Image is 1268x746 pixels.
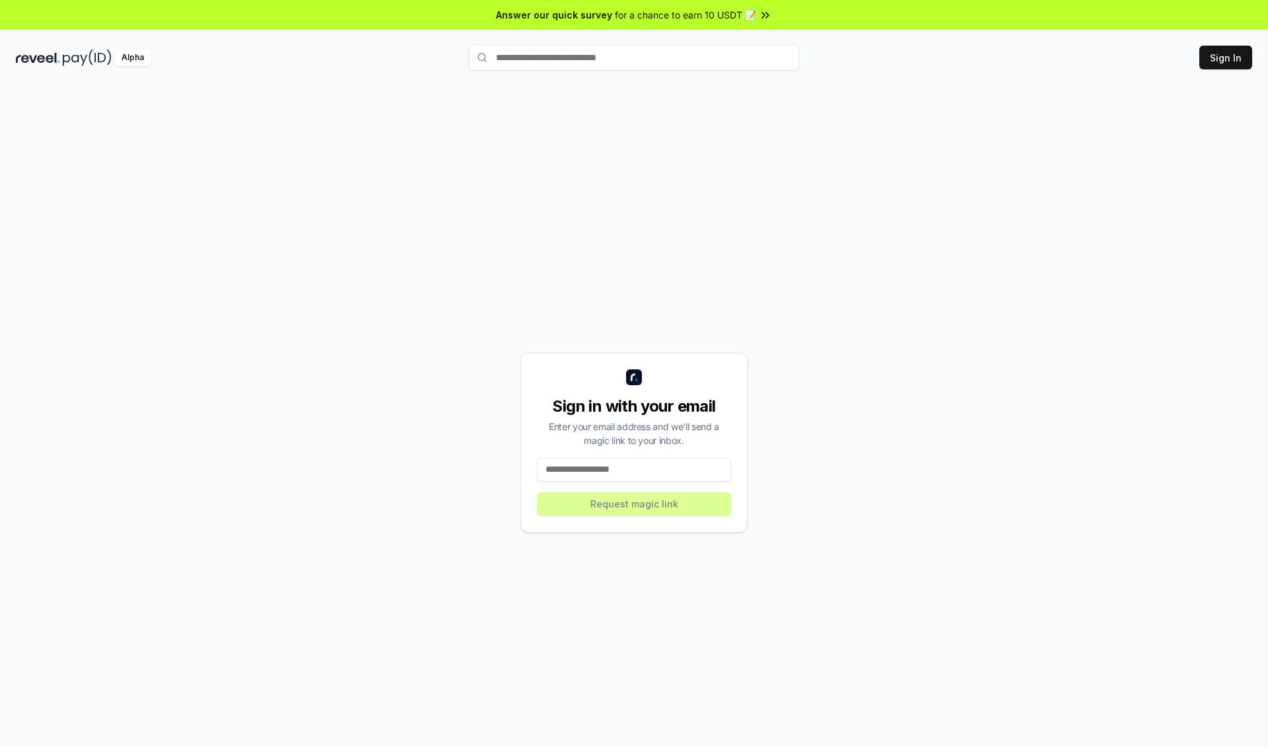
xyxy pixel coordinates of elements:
img: reveel_dark [16,50,60,66]
div: Alpha [114,50,151,66]
img: logo_small [626,369,642,385]
button: Sign In [1199,46,1252,69]
div: Enter your email address and we’ll send a magic link to your inbox. [537,420,731,447]
img: pay_id [63,50,112,66]
span: for a chance to earn 10 USDT 📝 [615,8,756,22]
span: Answer our quick survey [496,8,612,22]
div: Sign in with your email [537,396,731,417]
